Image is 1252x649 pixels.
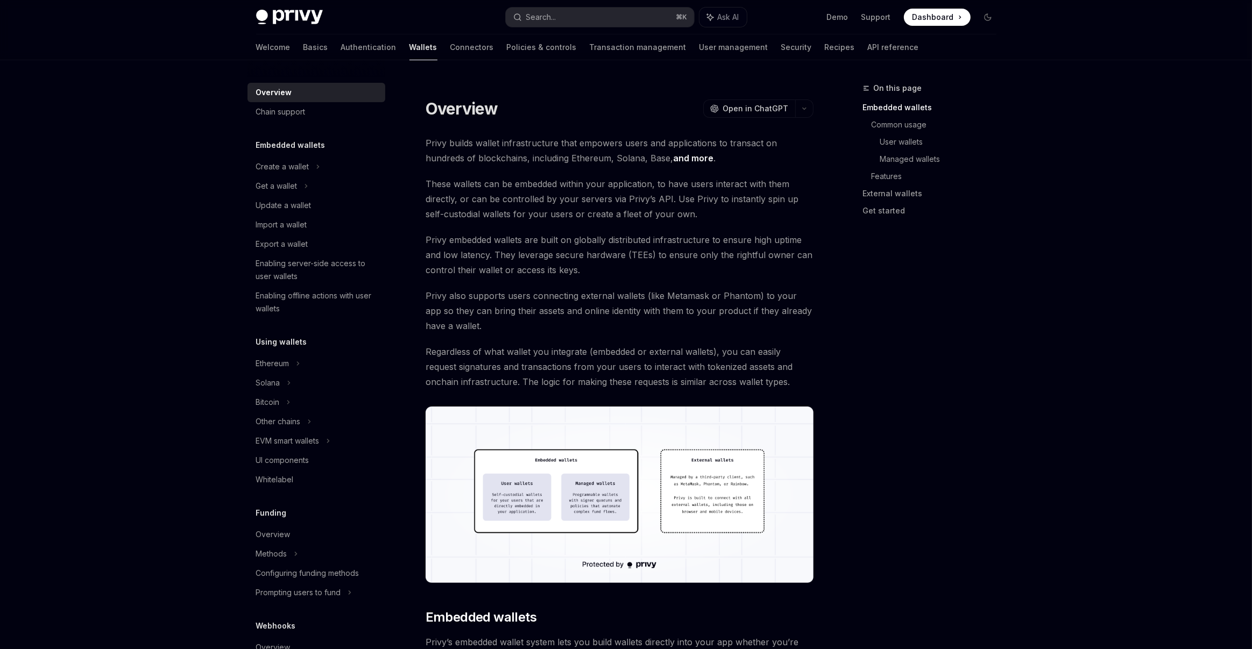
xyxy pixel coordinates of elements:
div: Import a wallet [256,218,307,231]
div: Whitelabel [256,473,294,486]
div: Update a wallet [256,199,312,212]
span: These wallets can be embedded within your application, to have users interact with them directly,... [426,176,814,222]
a: Policies & controls [507,34,577,60]
h5: Funding [256,507,287,519]
a: Recipes [825,34,855,60]
a: and more [673,153,713,164]
div: Other chains [256,415,301,428]
a: Features [872,168,1005,185]
a: User wallets [880,133,1005,151]
a: Get started [863,202,1005,219]
a: Connectors [450,34,494,60]
span: Privy embedded wallets are built on globally distributed infrastructure to ensure high uptime and... [426,232,814,277]
img: images/walletoverview.png [426,406,814,583]
h5: Using wallets [256,336,307,348]
img: dark logo [256,10,323,25]
a: Enabling offline actions with user wallets [247,286,385,318]
div: Search... [526,11,556,24]
span: On this page [874,82,922,95]
div: Create a wallet [256,160,309,173]
h5: Embedded wallets [256,139,326,152]
div: Prompting users to fund [256,586,341,599]
span: Ask AI [718,12,739,23]
div: Bitcoin [256,396,280,409]
a: Dashboard [904,9,971,26]
button: Ask AI [699,8,747,27]
a: UI components [247,451,385,470]
span: Embedded wallets [426,609,536,626]
div: Chain support [256,105,306,118]
span: Regardless of what wallet you integrate (embedded or external wallets), you can easily request si... [426,344,814,389]
div: EVM smart wallets [256,434,320,447]
div: Export a wallet [256,238,308,251]
button: Search...⌘K [506,8,694,27]
a: Common usage [872,116,1005,133]
a: Managed wallets [880,151,1005,168]
div: UI components [256,454,309,467]
a: External wallets [863,185,1005,202]
span: Dashboard [913,12,954,23]
a: Wallets [409,34,437,60]
div: Overview [256,86,292,99]
div: Enabling offline actions with user wallets [256,289,379,315]
div: Ethereum [256,357,289,370]
a: Welcome [256,34,291,60]
a: Update a wallet [247,196,385,215]
a: API reference [868,34,919,60]
a: Import a wallet [247,215,385,234]
span: Open in ChatGPT [723,103,789,114]
h5: Webhooks [256,619,296,632]
div: Configuring funding methods [256,567,359,580]
a: Export a wallet [247,234,385,254]
a: User management [699,34,768,60]
a: Chain support [247,102,385,122]
a: Whitelabel [247,470,385,489]
a: Basics [303,34,328,60]
a: Demo [827,12,848,23]
div: Overview [256,528,291,541]
a: Enabling server-side access to user wallets [247,254,385,286]
div: Methods [256,547,287,560]
h1: Overview [426,99,498,118]
button: Toggle dark mode [979,9,996,26]
div: Get a wallet [256,180,298,192]
a: Configuring funding methods [247,564,385,583]
a: Overview [247,83,385,102]
span: Privy also supports users connecting external wallets (like Metamask or Phantom) to your app so t... [426,288,814,333]
span: ⌘ K [676,13,688,22]
a: Security [781,34,812,60]
div: Enabling server-side access to user wallets [256,257,379,283]
a: Overview [247,525,385,544]
span: Privy builds wallet infrastructure that empowers users and applications to transact on hundreds o... [426,135,814,166]
a: Transaction management [590,34,687,60]
button: Open in ChatGPT [703,99,795,118]
a: Authentication [341,34,397,60]
div: Solana [256,376,280,389]
a: Embedded wallets [863,99,1005,116]
a: Support [861,12,891,23]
